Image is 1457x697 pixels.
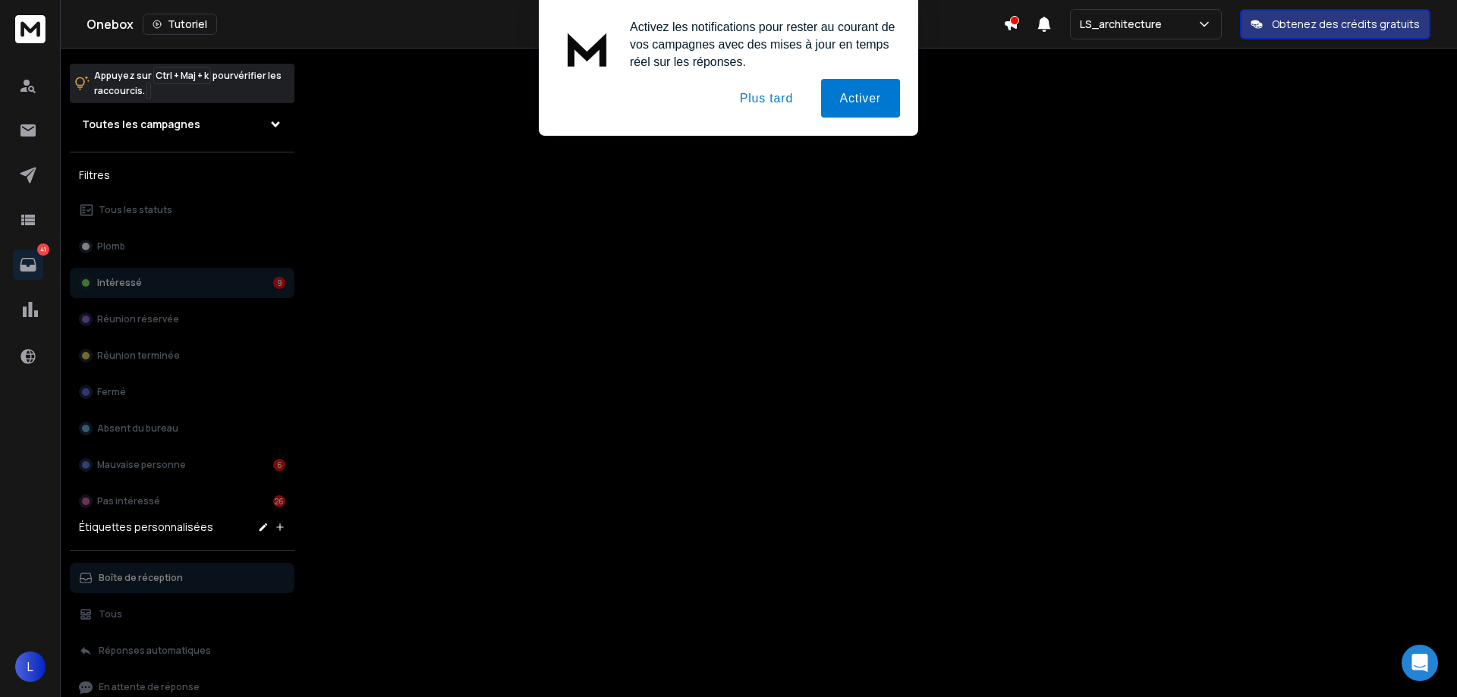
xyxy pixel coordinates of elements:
[15,651,46,682] button: L
[721,79,812,118] button: Plus tard
[840,92,882,105] font: Activer
[1402,645,1438,681] div: Open Intercom Messenger
[13,250,43,280] a: 41
[40,245,46,253] font: 41
[557,18,618,79] img: icône de notification
[79,168,110,182] font: Filtres
[27,658,33,675] font: L
[79,520,213,534] font: Étiquettes personnalisées
[740,92,793,105] font: Plus tard
[821,79,901,118] button: Activer
[630,20,895,68] font: Activez les notifications pour rester au courant de vos campagnes avec des mises à jour en temps ...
